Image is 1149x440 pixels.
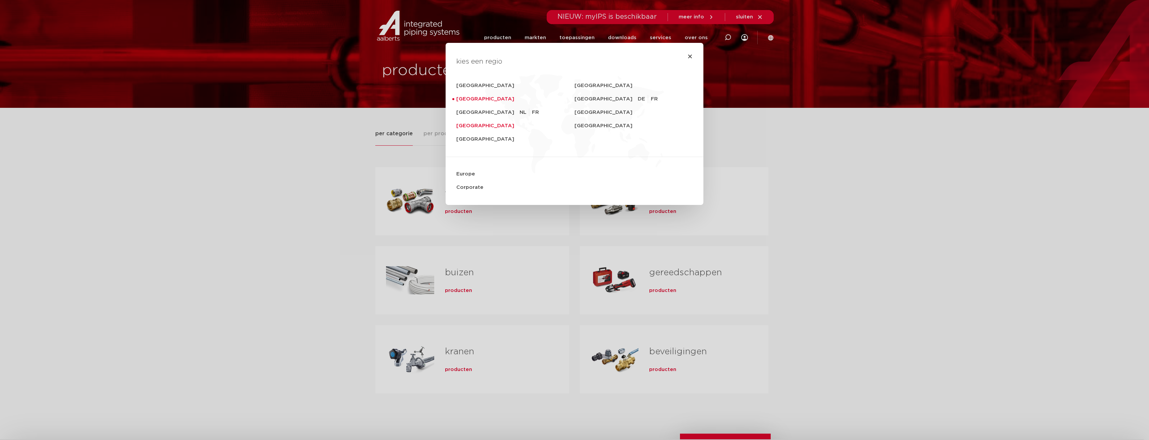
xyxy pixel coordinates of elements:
a: FR [532,108,539,117]
a: [GEOGRAPHIC_DATA] [456,133,574,146]
a: [GEOGRAPHIC_DATA] [574,79,693,92]
a: Close [687,54,693,59]
a: [GEOGRAPHIC_DATA] [456,79,574,92]
a: [GEOGRAPHIC_DATA] [574,106,693,119]
a: [GEOGRAPHIC_DATA] [456,119,574,133]
h4: kies een regio [456,56,693,67]
a: [GEOGRAPHIC_DATA] [574,92,638,106]
a: DE [638,95,648,103]
a: Europe [456,167,693,181]
a: NL [520,108,529,117]
a: FR [651,95,661,103]
a: Corporate [456,181,693,194]
a: [GEOGRAPHIC_DATA] [574,119,693,133]
nav: Menu [456,79,693,194]
ul: [GEOGRAPHIC_DATA] [638,92,663,106]
ul: [GEOGRAPHIC_DATA] [520,106,539,119]
a: [GEOGRAPHIC_DATA] [456,106,520,119]
a: [GEOGRAPHIC_DATA] [456,92,574,106]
